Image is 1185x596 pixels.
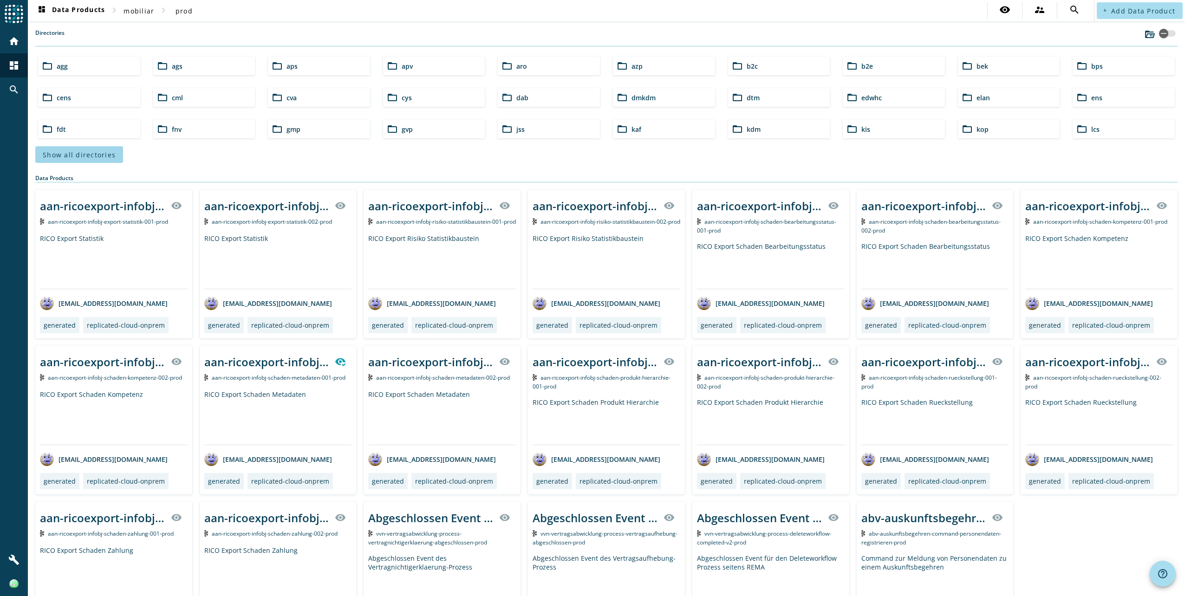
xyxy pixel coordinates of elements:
span: agg [57,62,68,71]
span: gvp [402,125,413,134]
span: Kafka Topic: aan-ricoexport-infobj-schaden-metadaten-002-prod [376,374,510,382]
span: Kafka Topic: aan-ricoexport-infobj-schaden-rueckstellung-001-prod [861,374,997,390]
div: [EMAIL_ADDRESS][DOMAIN_NAME] [368,452,496,466]
span: Kafka Topic: aan-ricoexport-infobj-risiko-statistikbaustein-001-prod [376,218,516,226]
div: replicated-cloud-onprem [908,477,986,486]
span: aro [516,62,527,71]
mat-icon: dashboard [8,60,20,71]
div: aan-ricoexport-infobj-schaden-rueckstellung-001-_stage_ [861,354,987,369]
div: [EMAIL_ADDRESS][DOMAIN_NAME] [861,452,989,466]
button: Show all directories [35,146,123,163]
div: replicated-cloud-onprem [415,321,493,330]
mat-icon: folder_open [272,60,283,71]
img: avatar [697,296,711,310]
mat-icon: folder_open [617,123,628,135]
span: edwhc [861,93,882,102]
span: Kafka Topic: aan-ricoexport-infobj-schaden-rueckstellung-002-prod [1025,374,1161,390]
mat-icon: folder_open [387,92,398,103]
div: [EMAIL_ADDRESS][DOMAIN_NAME] [697,296,825,310]
button: Add Data Product [1097,2,1183,19]
img: Kafka Topic: aan-ricoexport-infobj-risiko-statistikbaustein-001-prod [368,218,372,225]
div: generated [208,477,240,486]
img: avatar [204,296,218,310]
div: aan-ricoexport-infobj-schaden-metadaten-001-_stage_ [204,354,330,369]
img: Kafka Topic: aan-ricoexport-infobj-risiko-statistikbaustein-002-prod [533,218,537,225]
div: RICO Export Risiko Statistikbaustein [533,234,680,289]
div: [EMAIL_ADDRESS][DOMAIN_NAME] [40,452,168,466]
button: mobiliar [120,2,158,19]
div: [EMAIL_ADDRESS][DOMAIN_NAME] [861,296,989,310]
img: Kafka Topic: aan-ricoexport-infobj-schaden-kompetenz-001-prod [1025,218,1029,225]
span: aps [286,62,298,71]
div: replicated-cloud-onprem [251,321,329,330]
img: Kafka Topic: aan-ricoexport-infobj-schaden-bearbeitungsstatus-001-prod [697,218,701,225]
mat-icon: visibility [499,356,510,367]
span: dmkdm [632,93,656,102]
img: Kafka Topic: vvn-vertragsabwicklung-process-vertragsaufhebung-abgeschlossen-prod [533,530,537,537]
img: Kafka Topic: aan-ricoexport-infobj-schaden-kompetenz-002-prod [40,374,44,381]
img: Kafka Topic: aan-ricoexport-infobj-export-statistik-001-prod [40,218,44,225]
mat-icon: visibility [171,200,182,211]
span: ags [172,62,182,71]
mat-icon: folder_open [962,123,973,135]
div: RICO Export Schaden Bearbeitungsstatus [697,242,845,289]
span: Kafka Topic: vvn-vertragsabwicklung-process-vertragnichtigerklaerung-abgeschlossen-prod [368,530,487,546]
div: aan-ricoexport-infobj-schaden-kompetenz-001-_stage_ [1025,198,1151,214]
img: avatar [204,452,218,466]
mat-icon: home [8,36,20,47]
mat-icon: search [8,84,20,95]
img: avatar [533,296,547,310]
div: replicated-cloud-onprem [744,477,822,486]
img: Kafka Topic: aan-ricoexport-infobj-schaden-rueckstellung-002-prod [1025,374,1029,381]
mat-icon: folder_open [501,60,513,71]
div: replicated-cloud-onprem [1072,321,1150,330]
mat-icon: visibility [992,356,1003,367]
mat-icon: folder_open [732,60,743,71]
mat-icon: folder_open [846,92,858,103]
mat-icon: visibility [828,200,839,211]
mat-icon: folder_open [1076,92,1087,103]
div: aan-ricoexport-infobj-schaden-produkt-hierarchie-001-_stage_ [533,354,658,369]
span: cva [286,93,297,102]
div: Abgeschlossen Event des Vertragsaufhebung-Prozess [533,510,658,525]
div: generated [1029,477,1061,486]
img: avatar [861,452,875,466]
mat-icon: folder_open [617,92,628,103]
div: [EMAIL_ADDRESS][DOMAIN_NAME] [533,296,660,310]
div: aan-ricoexport-infobj-schaden-metadaten-002-_stage_ [368,354,494,369]
div: replicated-cloud-onprem [744,321,822,330]
span: Kafka Topic: aan-ricoexport-infobj-schaden-metadaten-001-prod [212,374,345,382]
span: fdt [57,125,66,134]
img: avatar [368,296,382,310]
div: aan-ricoexport-infobj-export-statistik-002-_stage_ [204,198,330,214]
img: avatar [1025,452,1039,466]
div: generated [865,321,897,330]
span: Kafka Topic: aan-ricoexport-infobj-schaden-produkt-hierarchie-002-prod [697,374,835,390]
span: kdm [747,125,761,134]
span: lcs [1091,125,1100,134]
div: aan-ricoexport-infobj-schaden-zahlung-002-_stage_ [204,510,330,525]
mat-icon: visibility [664,200,675,211]
mat-icon: folder_open [157,60,168,71]
div: [EMAIL_ADDRESS][DOMAIN_NAME] [1025,452,1153,466]
mat-icon: visibility [1156,200,1167,211]
div: RICO Export Schaden Produkt Hierarchie [533,398,680,445]
span: fnv [172,125,182,134]
mat-icon: build [8,554,20,565]
img: avatar [1025,296,1039,310]
div: replicated-cloud-onprem [1072,477,1150,486]
div: abv-auskunftsbegehren-command-personendaten-registrieren-_stage_ [861,510,987,525]
span: Show all directories [43,150,116,159]
div: RICO Export Schaden Metadaten [204,390,352,445]
span: Kafka Topic: vvn-vertragsabwicklung-process-vertragsaufhebung-abgeschlossen-prod [533,530,677,546]
mat-icon: visibility [828,356,839,367]
img: avatar [533,452,547,466]
span: Kafka Topic: abv-auskunftsbegehren-command-personendaten-registrieren-prod [861,530,1002,546]
mat-icon: visibility [499,200,510,211]
mat-icon: folder_open [42,92,53,103]
div: replicated-cloud-onprem [87,321,165,330]
mat-icon: visibility [335,200,346,211]
span: Kafka Topic: aan-ricoexport-infobj-schaden-kompetenz-002-prod [48,374,182,382]
div: aan-ricoexport-infobj-schaden-rueckstellung-002-_stage_ [1025,354,1151,369]
div: RICO Export Schaden Produkt Hierarchie [697,398,845,445]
